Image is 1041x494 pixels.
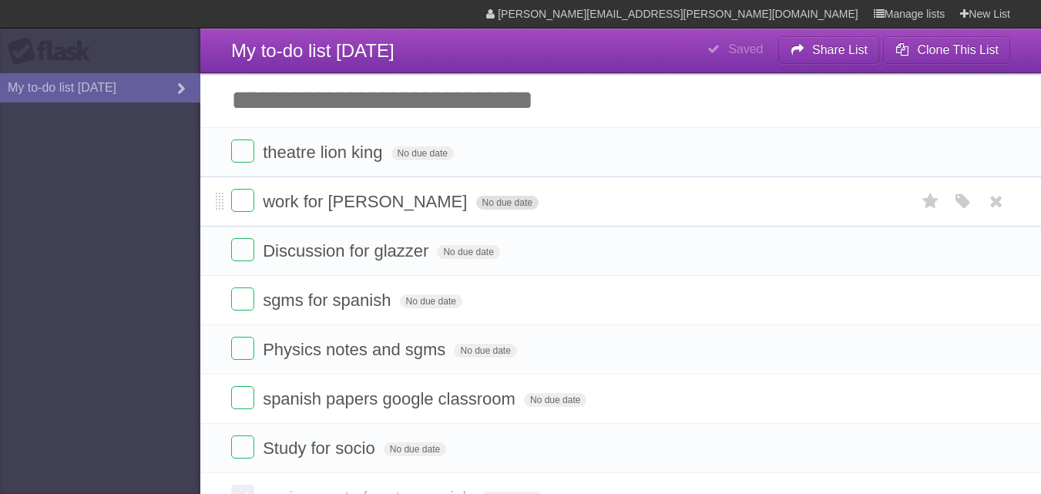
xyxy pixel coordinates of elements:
span: sgms for spanish [263,291,395,310]
span: theatre lion king [263,143,386,162]
span: spanish papers google classroom [263,389,519,408]
label: Done [231,189,254,212]
label: Done [231,287,254,311]
span: No due date [384,442,446,456]
span: No due date [454,344,516,358]
label: Done [231,435,254,459]
button: Clone This List [883,36,1010,64]
button: Share List [778,36,880,64]
b: Share List [812,43,868,56]
span: No due date [476,196,539,210]
span: No due date [437,245,499,259]
span: No due date [400,294,462,308]
span: My to-do list [DATE] [231,40,395,61]
label: Star task [916,189,945,214]
b: Clone This List [917,43,999,56]
span: No due date [524,393,586,407]
span: No due date [391,146,454,160]
div: Flask [8,38,100,66]
b: Saved [728,42,763,55]
label: Done [231,337,254,360]
label: Done [231,139,254,163]
label: Done [231,238,254,261]
span: Study for socio [263,439,379,458]
label: Done [231,386,254,409]
span: work for [PERSON_NAME] [263,192,471,211]
span: Physics notes and sgms [263,340,449,359]
span: Discussion for glazzer [263,241,432,260]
